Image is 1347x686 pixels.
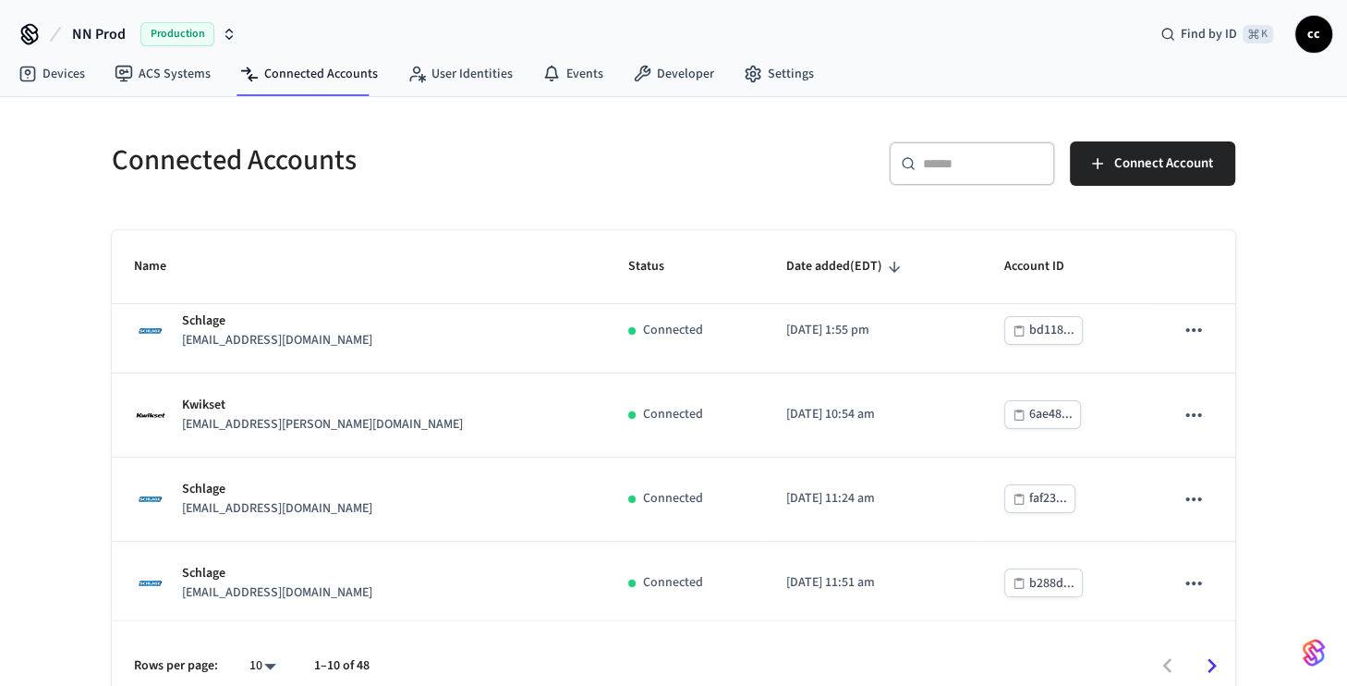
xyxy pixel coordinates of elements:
p: [EMAIL_ADDRESS][DOMAIN_NAME] [182,583,372,603]
img: SeamLogoGradient.69752ec5.svg [1303,638,1325,668]
img: Schlage Logo, Square [134,483,167,516]
img: Schlage Logo, Square [134,314,167,348]
p: Connected [643,489,703,508]
p: Schlage [182,564,372,583]
p: Connected [643,573,703,593]
p: Kwikset [182,396,463,415]
p: Schlage [182,480,372,499]
span: ⌘ K [1243,25,1273,43]
span: NN Prod [72,23,126,45]
p: [DATE] 1:55 pm [786,321,960,340]
span: cc [1297,18,1330,51]
div: 6ae48... [1029,403,1073,426]
p: Rows per page: [134,656,218,676]
div: Find by ID⌘ K [1146,18,1288,51]
p: [EMAIL_ADDRESS][DOMAIN_NAME] [182,331,372,350]
button: 6ae48... [1004,400,1081,429]
p: [DATE] 11:24 am [786,489,960,508]
div: faf23... [1029,487,1067,510]
p: [EMAIL_ADDRESS][DOMAIN_NAME] [182,499,372,519]
a: ACS Systems [100,57,225,91]
span: Status [628,252,688,281]
p: [DATE] 11:51 am [786,573,960,593]
a: Developer [618,57,729,91]
button: faf23... [1004,484,1075,513]
h5: Connected Accounts [112,141,662,179]
button: Connect Account [1070,141,1235,186]
img: Kwikset Logo, Square [134,398,167,432]
img: Schlage Logo, Square [134,567,167,600]
span: Account ID [1004,252,1088,281]
span: Connect Account [1114,152,1213,176]
a: Devices [4,57,100,91]
p: Schlage [182,312,372,331]
div: 10 [240,653,285,680]
div: bd118... [1029,319,1074,342]
a: Connected Accounts [225,57,393,91]
div: b288d... [1029,572,1074,595]
span: Name [134,252,190,281]
p: Connected [643,405,703,424]
a: User Identities [393,57,528,91]
span: Production [140,22,214,46]
span: Date added(EDT) [786,252,906,281]
button: bd118... [1004,316,1083,345]
button: cc [1295,16,1332,53]
a: Events [528,57,618,91]
p: [EMAIL_ADDRESS][PERSON_NAME][DOMAIN_NAME] [182,415,463,435]
button: b288d... [1004,569,1083,597]
a: Settings [729,57,829,91]
p: 1–10 of 48 [314,656,370,676]
p: [DATE] 10:54 am [786,405,960,424]
p: Connected [643,321,703,340]
span: Find by ID [1181,25,1237,43]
